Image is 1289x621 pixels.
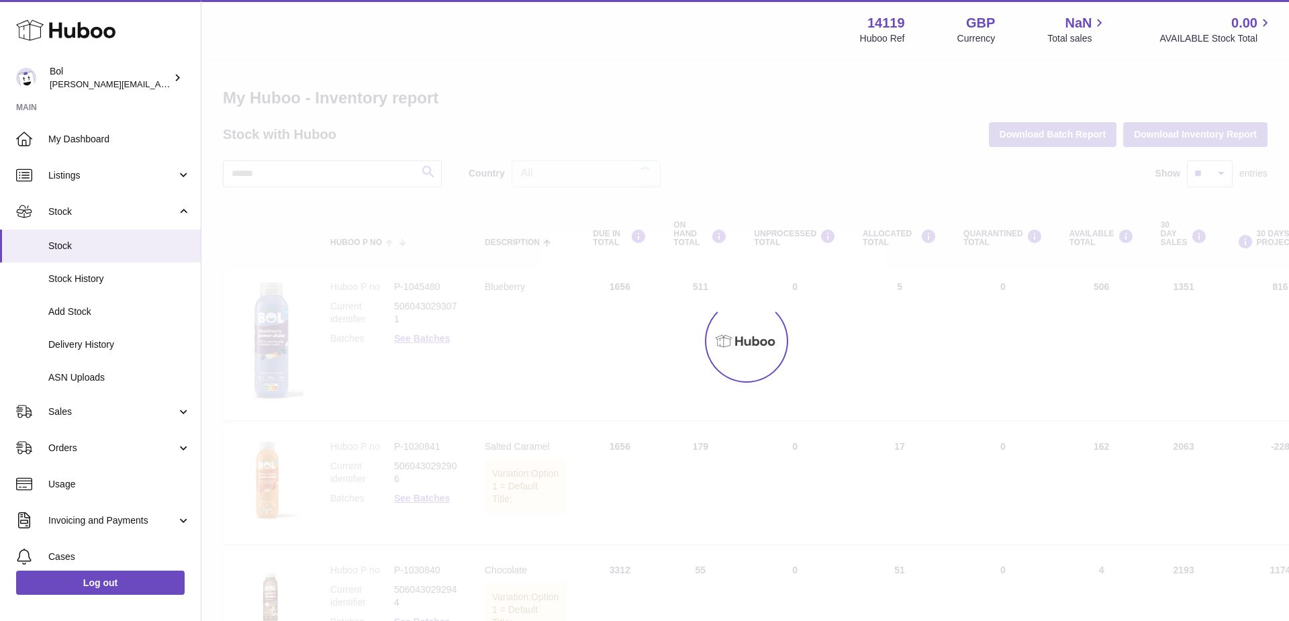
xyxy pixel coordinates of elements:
span: NaN [1065,14,1092,32]
span: ASN Uploads [48,371,191,384]
a: Log out [16,571,185,595]
span: Add Stock [48,305,191,318]
div: Currency [957,32,996,45]
span: Stock [48,205,177,218]
span: Stock History [48,273,191,285]
a: NaN Total sales [1047,14,1107,45]
span: Delivery History [48,338,191,351]
span: Invoicing and Payments [48,514,177,527]
span: Total sales [1047,32,1107,45]
span: Cases [48,551,191,563]
span: Stock [48,240,191,252]
span: 0.00 [1231,14,1257,32]
span: Usage [48,478,191,491]
span: My Dashboard [48,133,191,146]
strong: GBP [966,14,995,32]
span: Sales [48,405,177,418]
div: Bol [50,65,171,91]
span: Orders [48,442,177,455]
div: Huboo Ref [860,32,905,45]
span: AVAILABLE Stock Total [1159,32,1273,45]
span: Listings [48,169,177,182]
span: [PERSON_NAME][EMAIL_ADDRESS][PERSON_NAME][DOMAIN_NAME] [50,79,341,89]
a: 0.00 AVAILABLE Stock Total [1159,14,1273,45]
img: Scott.Sutcliffe@bolfoods.com [16,68,36,88]
strong: 14119 [867,14,905,32]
